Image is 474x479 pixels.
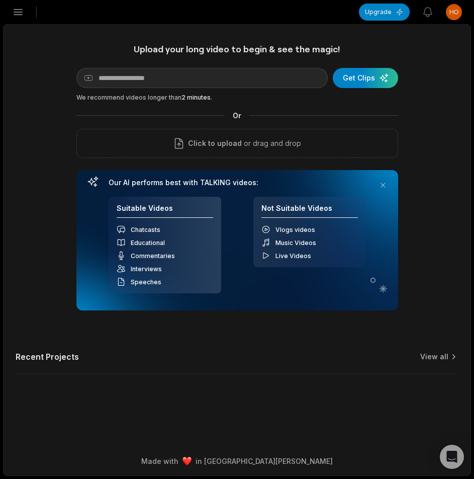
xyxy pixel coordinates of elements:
span: Click to upload [188,137,242,149]
span: 2 minutes [181,94,211,101]
h4: Suitable Videos [117,204,213,218]
img: heart emoji [182,457,192,466]
p: or drag and drop [242,137,301,149]
span: Live Videos [275,252,311,260]
h4: Not Suitable Videos [261,204,358,218]
h3: Our AI performs best with TALKING videos: [109,178,366,187]
button: Get Clips [333,68,398,88]
h1: Upload your long video to begin & see the magic! [76,43,398,55]
div: Open Intercom Messenger [440,445,464,469]
div: We recommend videos longer than . [76,93,398,102]
span: Speeches [131,278,161,286]
h2: Recent Projects [16,352,79,362]
span: Music Videos [275,239,316,247]
span: Vlogs videos [275,226,315,233]
span: Educational [131,239,165,247]
span: Interviews [131,265,162,273]
div: Made with in [GEOGRAPHIC_DATA][PERSON_NAME] [13,456,461,466]
span: Chatcasts [131,226,160,233]
span: Commentaries [131,252,175,260]
button: Upgrade [359,4,410,21]
span: Or [225,110,249,121]
a: View all [420,352,448,362]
